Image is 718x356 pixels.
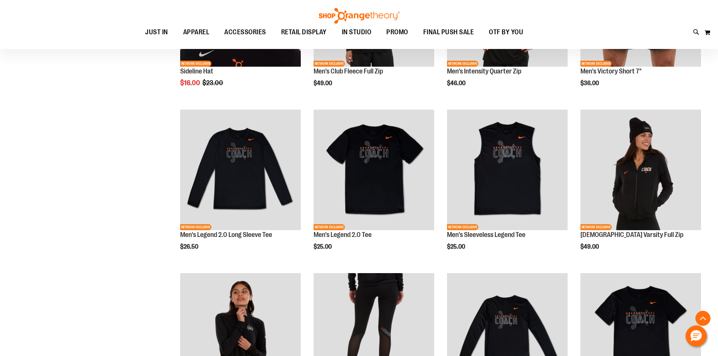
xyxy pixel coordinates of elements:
a: Men's Club Fleece Full Zip [314,67,383,75]
a: IN STUDIO [334,24,379,41]
a: PROMO [379,24,416,41]
a: [DEMOGRAPHIC_DATA] Varsity Full Zip [580,231,683,238]
span: NETWORK EXCLUSIVE [180,61,211,67]
button: Hello, have a question? Let’s chat. [686,325,707,347]
span: $25.00 [314,243,333,250]
a: OTF Mens Coach FA23 Legend Sleeveless Tee - Black primary imageNETWORK EXCLUSIVE [447,110,568,231]
span: $46.00 [447,80,467,87]
span: $36.00 [580,80,600,87]
span: APPAREL [183,24,210,41]
span: $25.00 [447,243,466,250]
a: FINAL PUSH SALE [416,24,482,41]
span: JUST IN [145,24,168,41]
a: OTF Mens Coach FA23 Legend 2.0 LS Tee - Black primary imageNETWORK EXCLUSIVE [180,110,301,231]
span: $49.00 [580,243,600,250]
a: Men's Legend 2.0 Long Sleeve Tee [180,231,272,238]
span: ACCESSORIES [224,24,266,41]
img: OTF Mens Coach FA23 Legend 2.0 LS Tee - Black primary image [180,110,301,230]
img: OTF Mens Coach FA23 Legend Sleeveless Tee - Black primary image [447,110,568,230]
a: OTF BY YOU [481,24,531,41]
span: $49.00 [314,80,333,87]
a: Men's Victory Short 7" [580,67,641,75]
span: PROMO [386,24,408,41]
span: NETWORK EXCLUSIVE [447,61,478,67]
a: OTF Ladies Coach FA23 Varsity Full Zip - Black primary imageNETWORK EXCLUSIVE [580,110,701,231]
span: OTF BY YOU [489,24,523,41]
a: JUST IN [138,24,176,41]
div: product [443,106,571,269]
span: NETWORK EXCLUSIVE [580,61,612,67]
span: $16.00 [180,79,201,87]
span: NETWORK EXCLUSIVE [447,224,478,230]
span: NETWORK EXCLUSIVE [180,224,211,230]
img: OTF Mens Coach FA23 Legend 2.0 SS Tee - Black primary image [314,110,434,230]
span: NETWORK EXCLUSIVE [314,61,345,67]
img: Shop Orangetheory [318,8,401,24]
div: product [310,106,438,269]
a: Sideline Hat [180,67,213,75]
span: IN STUDIO [342,24,372,41]
a: RETAIL DISPLAY [274,24,334,41]
span: NETWORK EXCLUSIVE [580,224,612,230]
a: OTF Mens Coach FA23 Legend 2.0 SS Tee - Black primary imageNETWORK EXCLUSIVE [314,110,434,231]
span: NETWORK EXCLUSIVE [314,224,345,230]
span: $26.50 [180,243,199,250]
div: product [577,106,705,269]
a: ACCESSORIES [217,24,274,41]
span: RETAIL DISPLAY [281,24,327,41]
img: OTF Ladies Coach FA23 Varsity Full Zip - Black primary image [580,110,701,230]
a: Men's Legend 2.0 Tee [314,231,372,238]
a: Men's Intensity Quarter Zip [447,67,521,75]
span: FINAL PUSH SALE [423,24,474,41]
button: Back To Top [695,311,710,326]
div: product [176,106,305,269]
a: Men's Sleeveless Legend Tee [447,231,525,238]
a: APPAREL [176,24,217,41]
span: $23.00 [202,79,224,87]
